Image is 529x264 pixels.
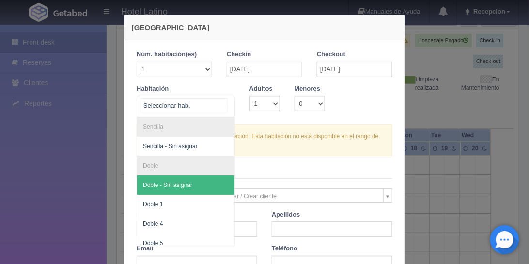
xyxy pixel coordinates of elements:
[317,50,345,59] label: Checkout
[137,124,392,156] div: No hay disponibilidad en esta habitación: Esta habitación no esta disponible en el rango de fecha...
[143,143,198,150] span: Sencilla - Sin asignar
[143,182,192,188] span: Doble - Sin asignar
[137,50,197,59] label: Núm. habitación(es)
[143,220,163,227] span: Doble 4
[295,84,320,93] label: Menores
[129,188,197,198] label: Cliente
[137,244,154,253] label: Email
[137,164,392,179] legend: Datos del Cliente
[141,98,227,113] input: Seleccionar hab.
[272,244,297,253] label: Teléfono
[132,22,397,32] h4: [GEOGRAPHIC_DATA]
[249,84,273,93] label: Adultos
[209,189,380,203] span: Seleccionar / Crear cliente
[227,62,302,77] input: DD-MM-AAAA
[227,50,251,59] label: Checkin
[137,84,169,93] label: Habitación
[143,240,163,247] span: Doble 5
[317,62,392,77] input: DD-MM-AAAA
[204,188,393,203] a: Seleccionar / Crear cliente
[272,210,300,219] label: Apellidos
[143,201,163,208] span: Doble 1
